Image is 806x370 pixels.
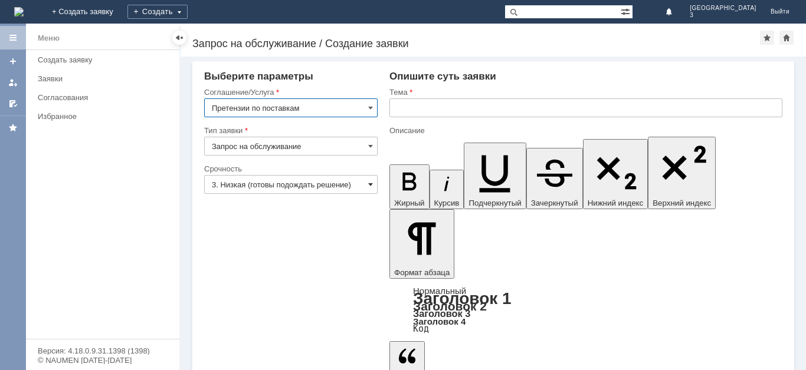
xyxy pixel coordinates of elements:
span: Верхний индекс [653,199,711,207]
a: Мои согласования [4,94,22,113]
span: Нижний индекс [588,199,644,207]
div: © NAUMEN [DATE]-[DATE] [38,356,168,364]
div: Тема [389,88,780,96]
button: Формат абзаца [389,209,454,279]
span: Зачеркнутый [531,199,578,207]
button: Подчеркнутый [464,143,526,209]
button: Курсив [430,170,464,209]
a: Согласования [33,88,177,107]
div: Заявки [38,74,172,83]
button: Жирный [389,164,430,209]
div: Добавить в избранное [760,31,774,45]
a: Мои заявки [4,73,22,92]
span: 3 [690,12,756,19]
div: Согласования [38,93,172,102]
span: Опишите суть заявки [389,71,496,82]
a: Заголовок 1 [413,289,512,308]
div: Описание [389,127,780,134]
a: Заголовок 3 [413,308,470,319]
span: Подчеркнутый [468,199,521,207]
button: Нижний индекс [583,139,648,209]
div: Меню [38,31,60,45]
a: Заголовок 4 [413,316,466,326]
a: Нормальный [413,286,466,296]
a: Код [413,323,429,334]
div: Избранное [38,112,159,121]
div: Сделать домашней страницей [779,31,794,45]
div: Создать [127,5,188,19]
span: Курсив [434,199,460,207]
div: Соглашение/Услуга [204,88,375,96]
a: Создать заявку [4,52,22,71]
span: Формат абзаца [394,268,450,277]
a: Заголовок 2 [413,299,487,313]
div: Формат абзаца [389,287,782,333]
div: Тип заявки [204,127,375,134]
img: logo [14,7,24,16]
button: Зачеркнутый [526,148,583,209]
div: Версия: 4.18.0.9.31.1398 (1398) [38,347,168,355]
span: Жирный [394,199,425,207]
a: Создать заявку [33,51,177,69]
div: Скрыть меню [172,31,186,45]
span: [GEOGRAPHIC_DATA] [690,5,756,12]
div: Запрос на обслуживание / Создание заявки [192,38,760,49]
div: Срочность [204,165,375,173]
button: Верхний индекс [648,137,716,209]
a: Заявки [33,70,177,88]
span: Расширенный поиск [621,5,633,16]
div: Создать заявку [38,55,172,64]
a: Перейти на домашнюю страницу [14,7,24,16]
span: Выберите параметры [204,71,313,82]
